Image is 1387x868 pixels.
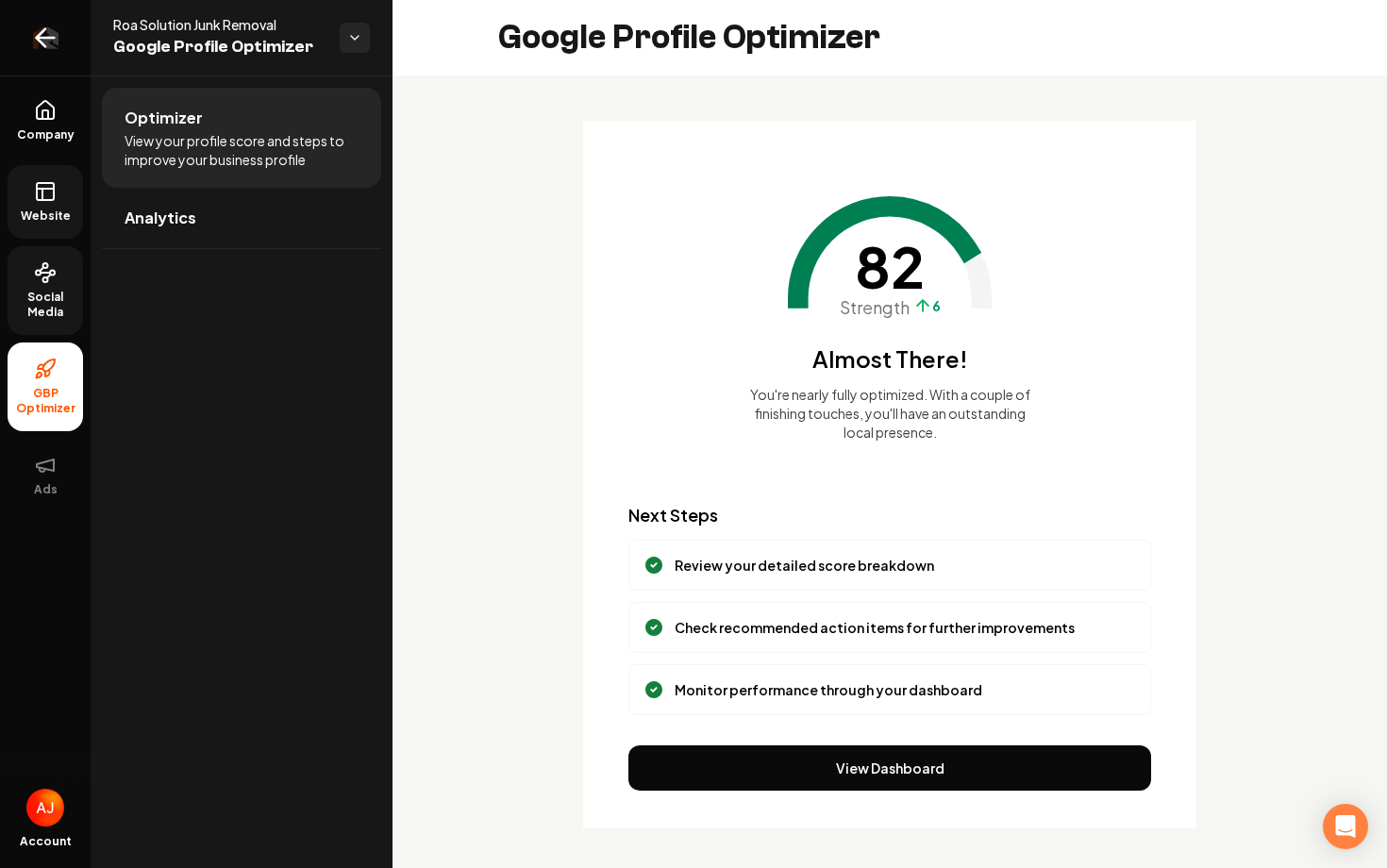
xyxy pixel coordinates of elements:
[26,789,64,826] img: Austin Jellison
[840,294,910,321] span: Strength
[8,84,83,158] a: Company
[628,504,718,526] span: Next Steps
[13,209,78,224] span: Website
[8,165,83,239] a: Website
[125,107,203,129] span: Optimizer
[8,290,83,320] span: Social Media
[739,385,1041,442] p: You're nearly fully optimized. With a couple of finishing touches, you'll have an outstanding loc...
[932,296,941,315] span: 6
[26,482,65,497] span: Ads
[20,834,72,849] span: Account
[675,680,982,699] p: Monitor performance through your dashboard
[113,15,325,34] span: Roa Solution Junk Removal
[498,19,880,57] h2: Google Profile Optimizer
[113,34,325,60] span: Google Profile Optimizer
[855,238,925,294] span: 82
[675,618,1075,637] p: Check recommended action items for further improvements
[1323,804,1368,849] div: Open Intercom Messenger
[628,745,1151,791] button: View Dashboard
[26,789,64,826] button: Open user button
[8,386,83,416] span: GBP Optimizer
[9,127,82,142] span: Company
[125,131,359,169] span: View your profile score and steps to improve your business profile
[675,556,934,575] p: Review your detailed score breakdown
[102,188,381,248] a: Analytics
[8,246,83,335] a: Social Media
[8,439,83,512] button: Ads
[125,207,196,229] span: Analytics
